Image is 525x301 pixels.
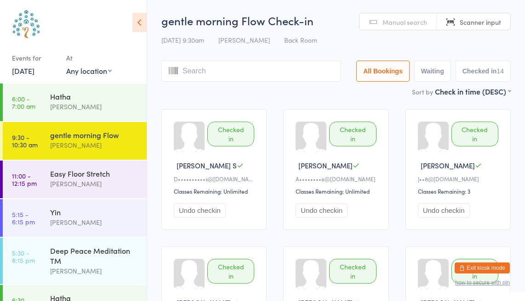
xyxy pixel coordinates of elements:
[284,35,317,45] span: Back Room
[455,262,510,273] button: Exit kiosk mode
[50,217,139,228] div: [PERSON_NAME]
[460,17,501,27] span: Scanner input
[50,91,139,101] div: Hatha
[12,50,57,66] div: Events for
[329,259,376,284] div: Checked in
[50,245,139,266] div: Deep Peace Meditation TM
[161,61,341,82] input: Search
[329,122,376,146] div: Checked in
[455,279,510,286] button: how to secure with pin
[50,101,139,112] div: [PERSON_NAME]
[50,140,139,150] div: [PERSON_NAME]
[207,122,254,146] div: Checked in
[50,266,139,276] div: [PERSON_NAME]
[161,35,204,45] span: [DATE] 9:30am
[174,175,257,183] div: D••••••••••s@[DOMAIN_NAME]
[3,84,147,121] a: 6:00 -7:00 amHatha[PERSON_NAME]
[418,175,501,183] div: J••8@[DOMAIN_NAME]
[296,187,379,195] div: Classes Remaining: Unlimited
[456,61,511,82] button: Checked in14
[298,161,353,170] span: [PERSON_NAME]
[451,122,498,146] div: Checked in
[12,172,37,187] time: 11:00 - 12:15 pm
[50,168,139,178] div: Easy Floor Stretch
[296,175,379,183] div: A••••••••e@[DOMAIN_NAME]
[50,178,139,189] div: [PERSON_NAME]
[3,238,147,284] a: 5:30 -6:15 pmDeep Peace Meditation TM[PERSON_NAME]
[421,161,475,170] span: [PERSON_NAME]
[174,203,226,217] button: Undo checkin
[412,87,433,96] label: Sort by
[356,61,410,82] button: All Bookings
[296,203,348,217] button: Undo checkin
[382,17,427,27] span: Manual search
[174,187,257,195] div: Classes Remaining: Unlimited
[161,13,511,28] h2: gentle morning Flow Check-in
[207,259,254,284] div: Checked in
[50,130,139,140] div: gentle morning Flow
[3,161,147,198] a: 11:00 -12:15 pmEasy Floor Stretch[PERSON_NAME]
[12,211,35,225] time: 5:15 - 6:15 pm
[496,67,504,75] div: 14
[218,35,270,45] span: [PERSON_NAME]
[12,249,35,264] time: 5:30 - 6:15 pm
[3,199,147,237] a: 5:15 -6:15 pmYin[PERSON_NAME]
[50,207,139,217] div: Yin
[177,161,237,170] span: [PERSON_NAME] S
[66,50,112,66] div: At
[12,95,35,110] time: 6:00 - 7:00 am
[12,134,38,148] time: 9:30 - 10:30 am
[9,7,44,41] img: Australian School of Meditation & Yoga
[66,66,112,76] div: Any location
[451,259,498,284] div: Checked in
[418,187,501,195] div: Classes Remaining: 3
[3,122,147,160] a: 9:30 -10:30 amgentle morning Flow[PERSON_NAME]
[12,66,34,76] a: [DATE]
[418,203,470,217] button: Undo checkin
[414,61,451,82] button: Waiting
[435,86,511,96] div: Check in time (DESC)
